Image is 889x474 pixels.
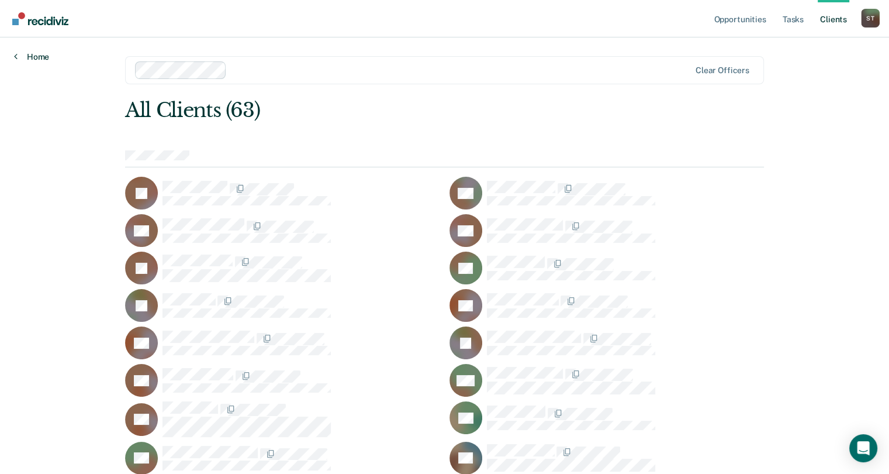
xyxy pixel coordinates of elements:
[861,9,880,28] div: S T
[14,51,49,62] a: Home
[849,434,877,462] div: Open Intercom Messenger
[861,9,880,28] button: Profile dropdown button
[12,12,68,25] img: Recidiviz
[125,98,636,122] div: All Clients (63)
[696,66,749,75] div: Clear officers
